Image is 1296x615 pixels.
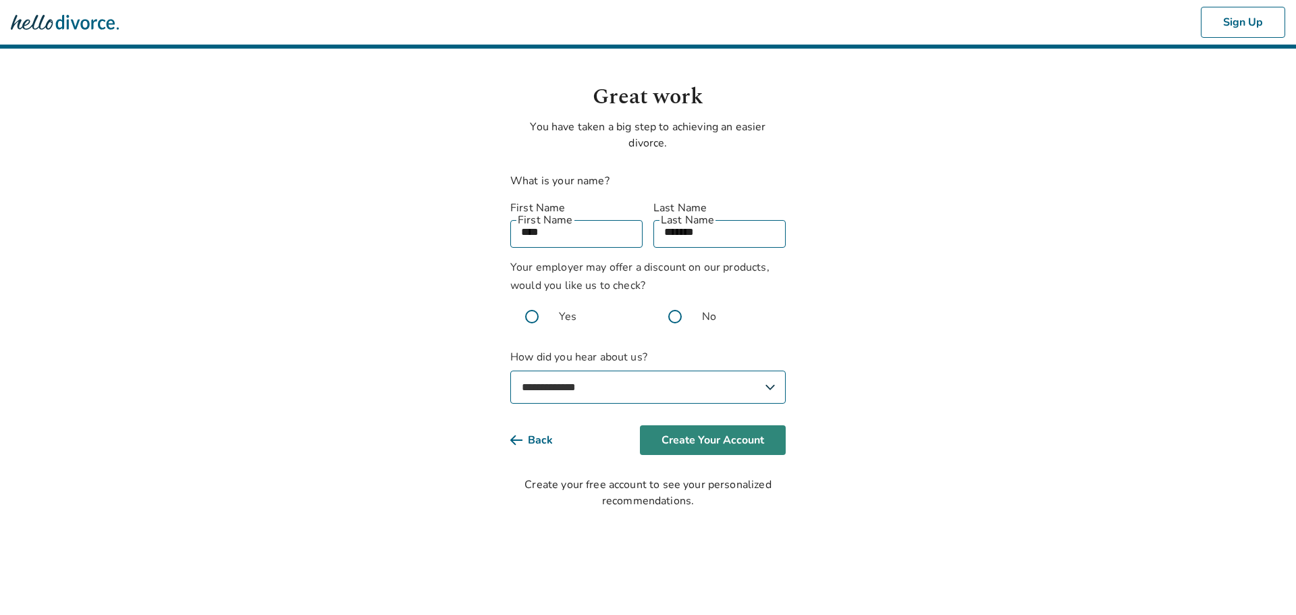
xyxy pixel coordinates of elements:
label: First Name [510,200,643,216]
select: How did you hear about us? [510,371,786,404]
span: Your employer may offer a discount on our products, would you like us to check? [510,260,769,293]
button: Sign Up [1201,7,1285,38]
img: Hello Divorce Logo [11,9,119,36]
p: You have taken a big step to achieving an easier divorce. [510,119,786,151]
label: How did you hear about us? [510,349,786,404]
div: Create your free account to see your personalized recommendations. [510,477,786,509]
span: Yes [559,309,576,325]
iframe: Chat Widget [1228,550,1296,615]
label: Last Name [653,200,786,216]
button: Create Your Account [640,425,786,455]
label: What is your name? [510,173,610,188]
span: No [702,309,716,325]
button: Back [510,425,574,455]
h1: Great work [510,81,786,113]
